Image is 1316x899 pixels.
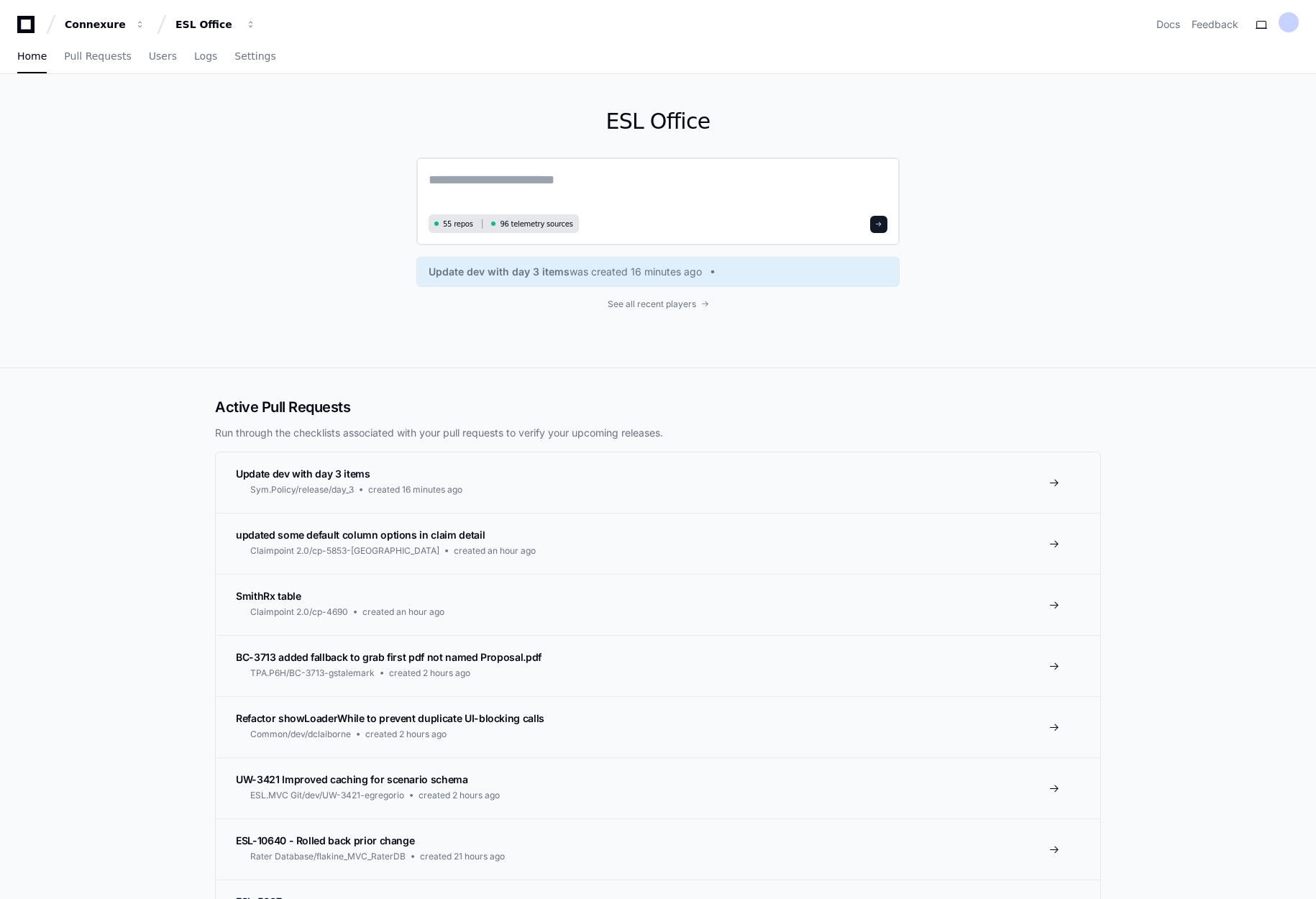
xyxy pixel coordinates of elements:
a: Home [17,40,47,73]
a: ESL-10640 - Rolled back prior changeRater Database/flakine_MVC_RaterDBcreated 21 hours ago [216,818,1100,880]
span: Pull Requests [64,52,131,60]
span: Logs [194,52,217,60]
button: Connexure [59,12,151,37]
span: Update dev with day 3 items [236,467,370,480]
span: Common/dev/dclaiborne [250,729,351,740]
span: created an hour ago [454,545,536,557]
span: 55 repos [443,219,473,229]
span: was created 16 minutes ago [570,265,702,279]
div: ESL Office [175,17,237,32]
span: See all recent players [608,298,696,310]
span: 96 telemetry sources [500,219,572,229]
a: Logs [194,40,217,73]
p: Run through the checklists associated with your pull requests to verify your upcoming releases. [215,426,1101,440]
a: Update dev with day 3 itemswas created 16 minutes ago [429,265,887,279]
h1: ESL Office [416,109,900,134]
span: updated some default column options in claim detail [236,529,485,541]
a: Docs [1156,17,1180,32]
span: Refactor showLoaderWhile to prevent duplicate UI-blocking calls [236,712,544,724]
span: Rater Database/flakine_MVC_RaterDB [250,851,406,862]
a: Settings [234,40,275,73]
span: TPA.P6H/BC-3713-gstalemark [250,667,375,679]
a: See all recent players [416,298,900,310]
span: Users [149,52,177,60]
a: BC-3713 added fallback to grab first pdf not named Proposal.pdfTPA.P6H/BC-3713-gstalemarkcreated ... [216,635,1100,696]
span: SmithRx table [236,590,301,602]
button: ESL Office [170,12,262,37]
a: Refactor showLoaderWhile to prevent duplicate UI-blocking callsCommon/dev/dclaibornecreated 2 hou... [216,696,1100,757]
span: Sym.Policy/release/day_3 [250,484,354,496]
div: Connexure [65,17,127,32]
span: Claimpoint 2.0/cp-5853-[GEOGRAPHIC_DATA] [250,545,439,557]
a: Update dev with day 3 itemsSym.Policy/release/day_3created 16 minutes ago [216,452,1100,513]
span: created an hour ago [362,606,444,618]
a: updated some default column options in claim detailClaimpoint 2.0/cp-5853-[GEOGRAPHIC_DATA]create... [216,513,1100,574]
span: ESL-10640 - Rolled back prior change [236,834,414,846]
a: Pull Requests [64,40,131,73]
span: UW-3421 Improved caching for scenario schema [236,773,468,785]
span: BC-3713 added fallback to grab first pdf not named Proposal.pdf [236,651,542,663]
span: Home [17,52,47,60]
a: SmithRx tableClaimpoint 2.0/cp-4690created an hour ago [216,574,1100,635]
h2: Active Pull Requests [215,397,1101,417]
span: created 21 hours ago [420,851,505,862]
button: Feedback [1192,17,1238,32]
span: created 2 hours ago [365,729,447,740]
a: Users [149,40,177,73]
span: Claimpoint 2.0/cp-4690 [250,606,348,618]
span: Settings [234,52,275,60]
span: created 2 hours ago [389,667,470,679]
span: ESL.MVC Git/dev/UW-3421-egregorio [250,790,404,801]
span: created 2 hours ago [419,790,500,801]
a: UW-3421 Improved caching for scenario schemaESL.MVC Git/dev/UW-3421-egregoriocreated 2 hours ago [216,757,1100,818]
span: Update dev with day 3 items [429,265,570,279]
span: created 16 minutes ago [368,484,462,496]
